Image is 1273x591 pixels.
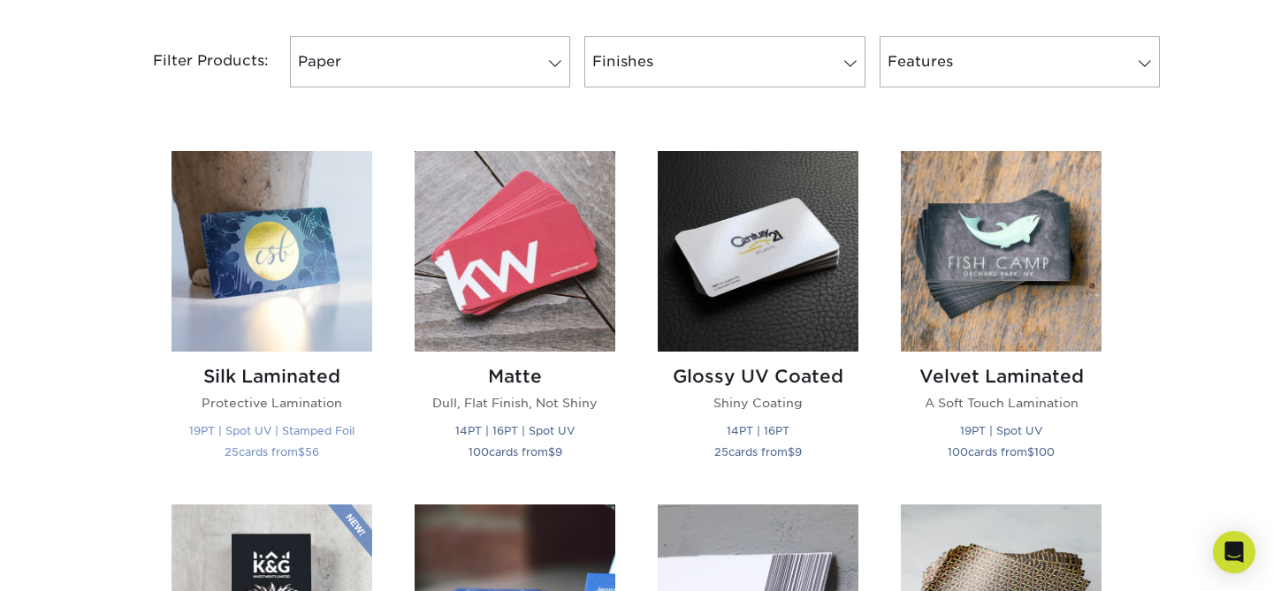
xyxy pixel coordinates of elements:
img: Silk Laminated Business Cards [172,151,372,352]
span: 9 [795,445,802,458]
div: Open Intercom Messenger [1213,531,1255,573]
a: Features [880,36,1160,87]
p: Protective Lamination [172,394,372,412]
a: Silk Laminated Business Cards Silk Laminated Protective Lamination 19PT | Spot UV | Stamped Foil ... [172,151,372,482]
small: cards from [225,445,319,458]
span: 25 [225,445,239,458]
span: 9 [555,445,562,458]
span: 100 [948,445,968,458]
small: 19PT | Spot UV | Stamped Foil [189,424,354,437]
div: Filter Products: [106,36,283,87]
h2: Glossy UV Coated [658,366,858,387]
a: Finishes [584,36,865,87]
span: $ [1027,445,1034,458]
p: A Soft Touch Lamination [901,394,1101,412]
p: Dull, Flat Finish, Not Shiny [415,394,615,412]
a: Paper [290,36,570,87]
span: $ [788,445,795,458]
span: 100 [1034,445,1055,458]
small: cards from [469,445,562,458]
small: cards from [714,445,802,458]
h2: Matte [415,366,615,387]
span: 25 [714,445,728,458]
img: Matte Business Cards [415,151,615,352]
h2: Velvet Laminated [901,366,1101,387]
img: Velvet Laminated Business Cards [901,151,1101,352]
small: 14PT | 16PT [727,424,789,437]
p: Shiny Coating [658,394,858,412]
h2: Silk Laminated [172,366,372,387]
img: Glossy UV Coated Business Cards [658,151,858,352]
small: 19PT | Spot UV [960,424,1042,437]
span: $ [298,445,305,458]
span: 56 [305,445,319,458]
small: cards from [948,445,1055,458]
a: Matte Business Cards Matte Dull, Flat Finish, Not Shiny 14PT | 16PT | Spot UV 100cards from$9 [415,151,615,482]
a: Glossy UV Coated Business Cards Glossy UV Coated Shiny Coating 14PT | 16PT 25cards from$9 [658,151,858,482]
span: $ [548,445,555,458]
a: Velvet Laminated Business Cards Velvet Laminated A Soft Touch Lamination 19PT | Spot UV 100cards ... [901,151,1101,482]
span: 100 [469,445,489,458]
small: 14PT | 16PT | Spot UV [455,424,575,437]
img: New Product [328,504,372,557]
